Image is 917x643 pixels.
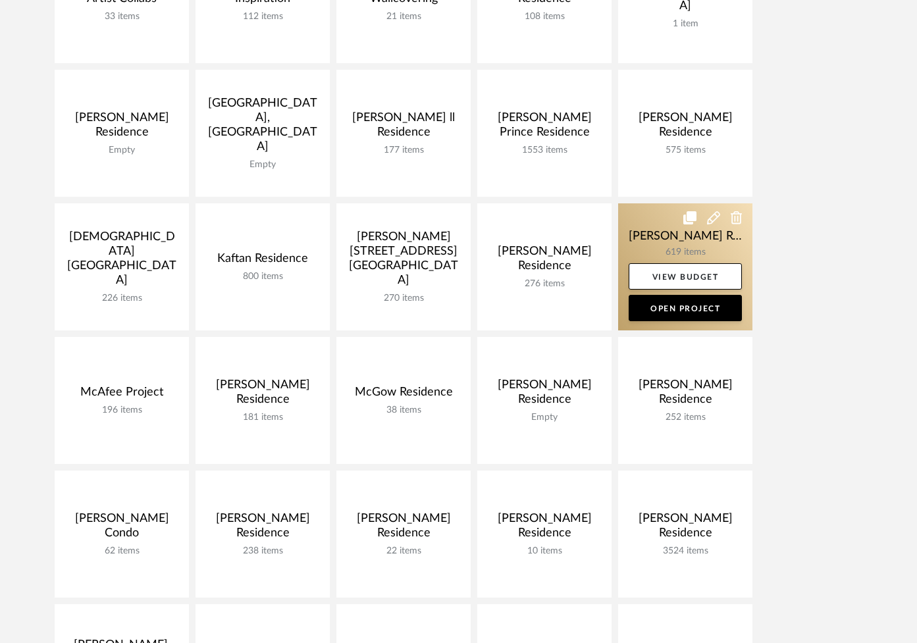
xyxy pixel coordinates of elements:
[488,546,601,557] div: 10 items
[488,244,601,278] div: [PERSON_NAME] Residence
[206,11,319,22] div: 112 items
[65,111,178,145] div: [PERSON_NAME] Residence
[488,145,601,156] div: 1553 items
[347,111,460,145] div: [PERSON_NAME] ll Residence
[206,412,319,423] div: 181 items
[65,145,178,156] div: Empty
[629,412,742,423] div: 252 items
[206,511,319,546] div: [PERSON_NAME] Residence
[629,546,742,557] div: 3524 items
[65,385,178,405] div: McAfee Project
[347,511,460,546] div: [PERSON_NAME] Residence
[629,295,742,321] a: Open Project
[488,378,601,412] div: [PERSON_NAME] Residence
[65,293,178,304] div: 226 items
[347,11,460,22] div: 21 items
[65,511,178,546] div: [PERSON_NAME] Condo
[206,271,319,282] div: 800 items
[65,11,178,22] div: 33 items
[65,546,178,557] div: 62 items
[629,263,742,290] a: View Budget
[629,111,742,145] div: [PERSON_NAME] Residence
[65,405,178,416] div: 196 items
[206,251,319,271] div: Kaftan Residence
[488,511,601,546] div: [PERSON_NAME] Residence
[206,546,319,557] div: 238 items
[347,145,460,156] div: 177 items
[347,293,460,304] div: 270 items
[488,278,601,290] div: 276 items
[629,18,742,30] div: 1 item
[206,159,319,170] div: Empty
[347,230,460,293] div: [PERSON_NAME] [STREET_ADDRESS][GEOGRAPHIC_DATA]
[629,378,742,412] div: [PERSON_NAME] Residence
[65,230,178,293] div: [DEMOGRAPHIC_DATA] [GEOGRAPHIC_DATA]
[347,546,460,557] div: 22 items
[488,412,601,423] div: Empty
[347,405,460,416] div: 38 items
[629,511,742,546] div: [PERSON_NAME] Residence
[488,11,601,22] div: 108 items
[206,96,319,159] div: [GEOGRAPHIC_DATA], [GEOGRAPHIC_DATA]
[629,145,742,156] div: 575 items
[347,385,460,405] div: McGow Residence
[206,378,319,412] div: [PERSON_NAME] Residence
[488,111,601,145] div: [PERSON_NAME] Prince Residence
